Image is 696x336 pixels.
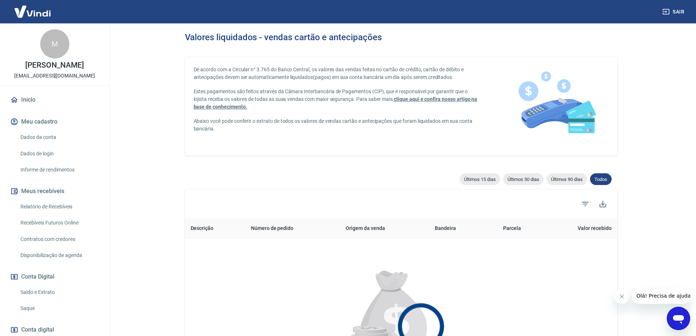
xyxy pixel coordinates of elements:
[632,288,690,304] iframe: Mensagem da empresa
[594,195,612,213] button: Baixar listagem
[18,215,100,230] a: Recebíveis Futuros Online
[547,177,587,182] span: Últimos 90 dias
[547,173,587,185] div: Últimos 90 dias
[9,0,56,23] img: Vindi
[577,195,594,213] span: Filtros
[503,173,544,185] div: Últimos 30 dias
[18,130,100,145] a: Dados da conta
[185,219,245,238] th: Descrição
[9,269,100,285] button: Conta Digital
[340,219,429,238] th: Origem da venda
[194,117,479,133] p: Abaixo você pode conferir o extrato de todos os valores de vendas cartão e antecipações que foram...
[486,219,538,238] th: Parcela
[538,219,617,238] th: Valor recebido
[185,32,382,42] h3: Valores liquidados - vendas cartão e antecipações
[25,61,84,69] p: [PERSON_NAME]
[194,66,479,81] p: De acordo com a Circular n° 3.765 do Banco Central, os valores das vendas feitas no cartão de cré...
[460,173,500,185] div: Últimos 15 dias
[18,301,100,316] a: Saque
[590,173,612,185] div: Todos
[18,232,100,247] a: Contratos com credores
[4,5,61,11] span: Olá! Precisa de ajuda?
[18,199,100,214] a: Relatório de Recebíveis
[245,219,340,238] th: Número de pedido
[40,29,69,58] div: M
[194,88,479,111] p: Estes pagamentos são feitos através da Câmara Interbancária de Pagamentos (CIP), que é responsáve...
[18,162,100,177] a: Informe de rendimentos
[9,114,100,130] button: Meu cadastro
[18,248,100,263] a: Disponibilização de agenda
[9,92,100,108] a: Início
[21,325,54,335] span: Conta digital
[18,146,100,161] a: Dados de login
[615,289,629,304] iframe: Fechar mensagem
[590,177,612,182] span: Todos
[18,285,100,300] a: Saldo e Extrato
[429,219,486,238] th: Bandeira
[667,307,690,330] iframe: Botão para abrir a janela de mensagens
[661,5,687,19] button: Sair
[9,183,100,199] button: Meus recebíveis
[507,57,606,156] img: card-liquidations.916113cab14af1f97834.png
[503,177,544,182] span: Últimos 30 dias
[460,177,500,182] span: Últimos 15 dias
[14,72,95,80] p: [EMAIL_ADDRESS][DOMAIN_NAME]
